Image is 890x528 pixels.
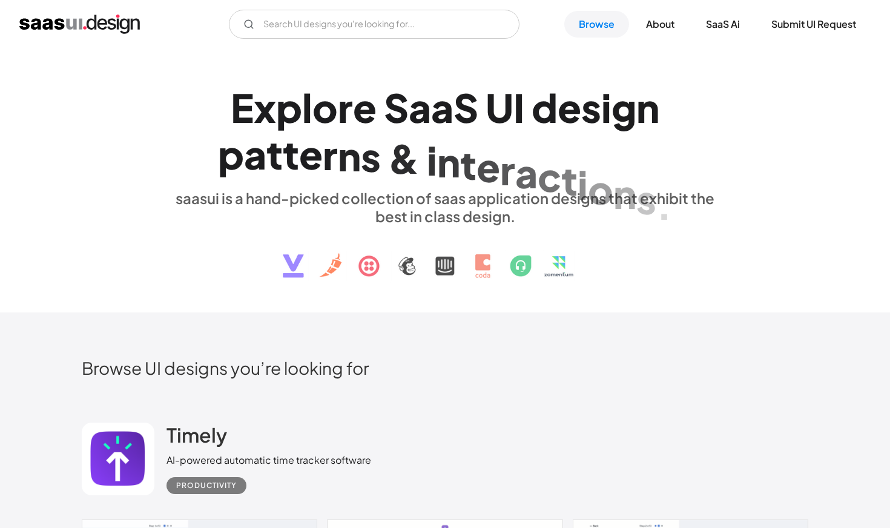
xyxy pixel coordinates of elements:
[338,132,361,179] div: n
[564,11,629,38] a: Browse
[323,131,338,178] div: r
[384,84,409,131] div: S
[176,478,237,493] div: Productivity
[361,133,381,180] div: s
[276,84,302,131] div: p
[588,165,613,212] div: o
[166,423,227,447] h2: Timely
[409,84,431,131] div: a
[558,84,581,131] div: e
[229,10,519,39] form: Email Form
[460,140,476,187] div: t
[427,136,437,183] div: i
[166,189,724,225] div: saasui is a hand-picked collection of saas application designs that exhibit the best in class des...
[166,423,227,453] a: Timely
[631,11,689,38] a: About
[611,84,636,131] div: g
[532,84,558,131] div: d
[231,84,254,131] div: E
[453,84,478,131] div: S
[166,453,371,467] div: AI-powered automatic time tracker software
[757,11,871,38] a: Submit UI Request
[266,131,283,177] div: t
[338,84,353,131] div: r
[486,84,513,131] div: U
[578,161,588,208] div: i
[513,84,524,131] div: I
[476,144,500,190] div: e
[581,84,601,131] div: s
[636,84,659,131] div: n
[82,357,808,378] h2: Browse UI designs you’re looking for
[437,138,460,185] div: n
[515,150,538,196] div: a
[636,175,656,222] div: s
[166,84,724,177] h1: Explore SaaS UI design patterns & interactions.
[500,146,515,193] div: r
[656,180,672,227] div: .
[19,15,140,34] a: home
[538,153,561,200] div: c
[299,131,323,177] div: e
[613,170,636,217] div: n
[218,131,244,177] div: p
[691,11,754,38] a: SaaS Ai
[283,131,299,177] div: t
[388,134,420,181] div: &
[229,10,519,39] input: Search UI designs you're looking for...
[302,84,312,131] div: l
[254,84,276,131] div: x
[244,131,266,177] div: a
[353,84,377,131] div: e
[601,84,611,131] div: i
[262,225,628,288] img: text, icon, saas logo
[312,84,338,131] div: o
[561,157,578,203] div: t
[431,84,453,131] div: a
